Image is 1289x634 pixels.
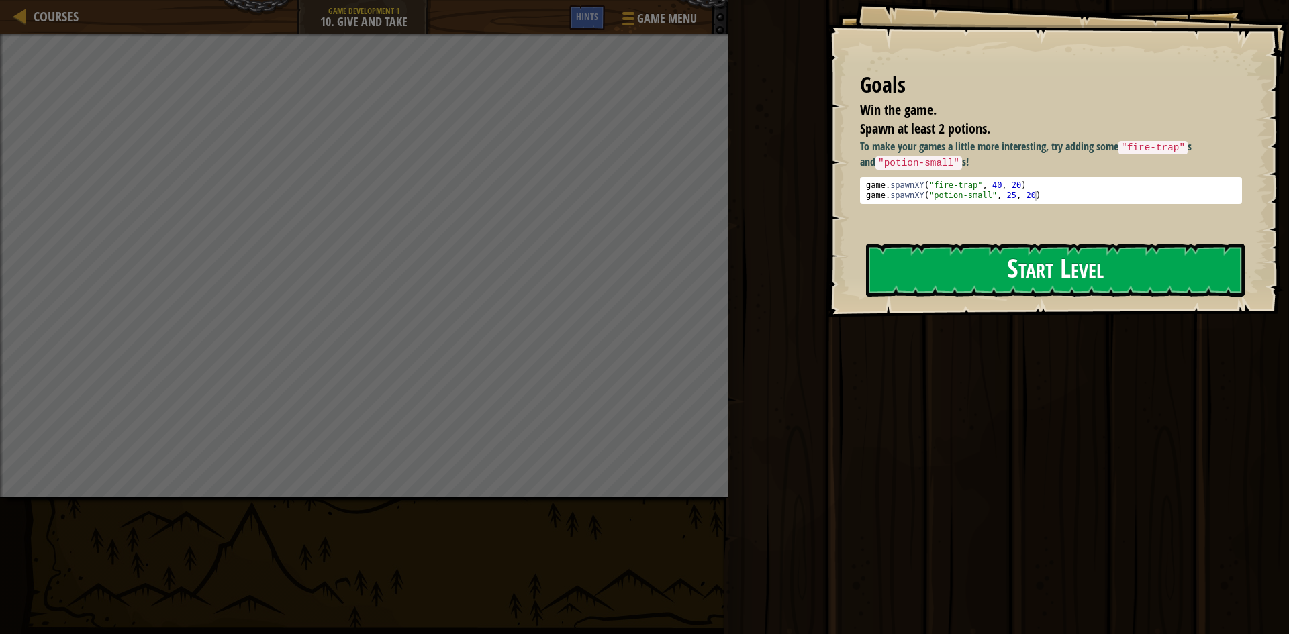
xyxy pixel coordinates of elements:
button: Start Level [866,244,1245,297]
a: Courses [27,7,79,25]
span: Spawn at least 2 potions. [860,119,990,138]
span: Hints [576,10,598,23]
div: Goals [860,70,1242,101]
span: Courses [34,7,79,25]
span: Game Menu [637,10,697,28]
code: "potion-small" [875,156,962,170]
li: Win the game. [843,101,1239,120]
button: Game Menu [612,5,705,37]
span: Win the game. [860,101,937,119]
p: To make your games a little more interesting, try adding some s and s! [860,139,1242,170]
li: Spawn at least 2 potions. [843,119,1239,139]
code: "fire-trap" [1118,141,1188,154]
